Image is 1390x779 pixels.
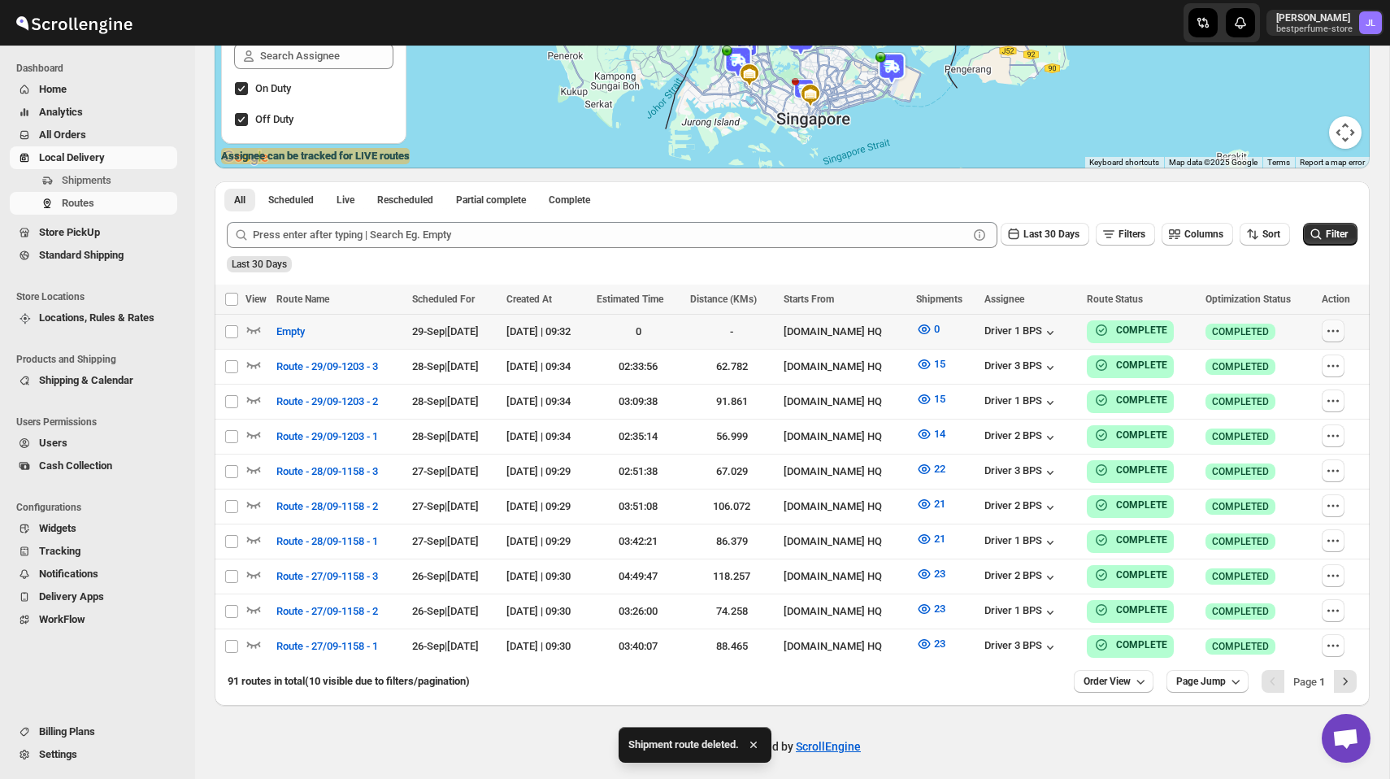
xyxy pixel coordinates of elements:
span: 23 [934,638,945,650]
button: 0 [906,316,949,342]
span: Rescheduled [377,194,433,207]
span: 21 [934,533,945,545]
span: Page [1293,676,1325,688]
span: COMPLETED [1212,535,1269,548]
button: Driver 1 BPS [984,604,1058,620]
span: Distance (KMs) [690,294,757,305]
button: Analytics [10,101,177,124]
span: Shipments [62,174,111,186]
div: 62.782 [690,359,774,375]
span: Action [1322,294,1350,305]
span: View [245,294,267,305]
span: 23 [934,568,945,580]
div: [DOMAIN_NAME] HQ [784,359,906,375]
div: 03:51:08 [597,498,680,515]
div: [DOMAIN_NAME] HQ [784,394,906,410]
span: Store Locations [16,290,184,303]
div: 03:42:21 [597,533,680,550]
span: Users Permissions [16,416,184,429]
span: Configurations [16,501,184,514]
button: All Orders [10,124,177,146]
div: [DATE] | 09:29 [506,533,587,550]
div: [DOMAIN_NAME] HQ [784,533,906,550]
span: Delivery Apps [39,590,104,603]
span: Route - 27/09-1158 - 1 [276,638,378,655]
button: Driver 1 BPS [984,324,1058,341]
div: Driver 3 BPS [984,464,1058,481]
span: Store PickUp [39,226,100,238]
button: Cash Collection [10,455,177,477]
button: Shipments [10,169,177,192]
span: COMPLETED [1212,325,1269,338]
b: COMPLETE [1116,499,1167,511]
span: 26-Sep | [DATE] [412,640,479,652]
div: [DOMAIN_NAME] HQ [784,638,906,655]
input: Press enter after typing | Search Eg. Empty [253,222,968,248]
button: Driver 2 BPS [984,499,1058,516]
span: 26-Sep | [DATE] [412,605,479,617]
button: Driver 2 BPS [984,569,1058,585]
button: Routes [10,192,177,215]
div: 86.379 [690,533,774,550]
button: COMPLETE [1093,567,1167,583]
button: Notifications [10,563,177,585]
span: Page Jump [1176,675,1226,688]
button: 15 [906,386,955,412]
button: Users [10,432,177,455]
button: Route - 29/09-1203 - 3 [267,354,388,380]
button: COMPLETE [1093,357,1167,373]
b: COMPLETE [1116,394,1167,406]
span: 21 [934,498,945,510]
div: 74.258 [690,603,774,620]
button: Driver 3 BPS [984,359,1058,376]
span: On Duty [255,82,291,94]
div: [DATE] | 09:30 [506,638,587,655]
span: COMPLETED [1212,500,1269,513]
div: [DATE] | 09:34 [506,359,587,375]
span: WorkFlow [39,613,85,625]
span: Scheduled For [412,294,475,305]
div: 02:33:56 [597,359,680,375]
div: 02:51:38 [597,463,680,480]
span: COMPLETED [1212,395,1269,408]
button: Columns [1162,223,1233,246]
div: [DOMAIN_NAME] HQ [784,498,906,515]
button: Route - 27/09-1158 - 2 [267,598,388,625]
button: 23 [906,631,955,657]
span: Last 30 Days [1023,228,1079,240]
span: 15 [934,393,945,405]
div: [DOMAIN_NAME] HQ [784,463,906,480]
button: Order View [1074,670,1153,693]
button: Driver 1 BPS [984,394,1058,411]
span: COMPLETED [1212,465,1269,478]
a: ScrollEngine [796,740,861,753]
div: 04:49:47 [597,568,680,585]
div: 67.029 [690,463,774,480]
span: 28-Sep | [DATE] [412,430,479,442]
button: COMPLETE [1093,392,1167,408]
button: COMPLETE [1093,532,1167,548]
span: Route - 29/09-1203 - 1 [276,429,378,445]
span: Complete [549,194,590,207]
button: COMPLETE [1093,497,1167,513]
span: All Orders [39,128,86,141]
span: Route - 27/09-1158 - 3 [276,568,378,585]
img: Google [219,147,272,168]
div: [DATE] | 09:30 [506,603,587,620]
button: COMPLETE [1093,427,1167,443]
span: Last 30 Days [232,259,287,270]
button: Route - 28/09-1158 - 1 [267,529,388,555]
span: Sort [1262,228,1280,240]
span: Joshua Lui [1359,11,1382,34]
span: Route - 28/09-1158 - 1 [276,533,378,550]
div: 91.861 [690,394,774,410]
span: COMPLETED [1212,605,1269,618]
button: All routes [224,189,255,211]
span: COMPLETED [1212,640,1269,653]
button: Last 30 Days [1001,223,1089,246]
span: Starts From [784,294,834,305]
